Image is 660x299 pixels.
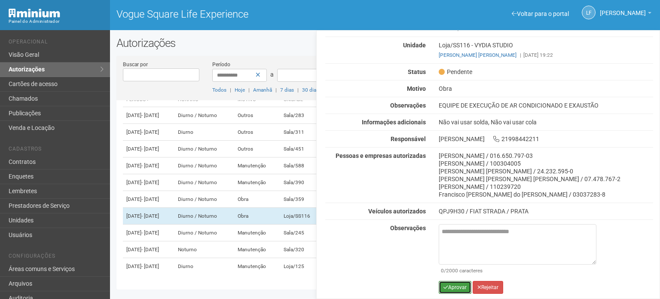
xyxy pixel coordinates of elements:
[174,141,234,157] td: Diurno / Noturno
[174,208,234,225] td: Diurno / Noturno
[600,11,651,18] a: [PERSON_NAME]
[212,61,230,68] label: Período
[9,146,104,155] li: Cadastros
[280,107,324,124] td: Sala/283
[248,87,250,93] span: |
[141,112,159,118] span: - [DATE]
[253,87,272,93] a: Amanhã
[141,179,159,185] span: - [DATE]
[280,87,294,93] a: 7 dias
[439,191,653,198] div: Francisco [PERSON_NAME] do [PERSON_NAME] / 03037283-8
[174,157,234,174] td: Diurno / Noturno
[432,85,660,92] div: Obra
[123,174,174,191] td: [DATE]
[280,93,324,107] th: Unidade
[123,141,174,157] td: [DATE]
[123,124,174,141] td: [DATE]
[280,225,324,241] td: Sala/245
[123,157,174,174] td: [DATE]
[123,93,174,107] th: Período
[234,174,280,191] td: Manutenção
[116,37,654,49] h2: Autorizações
[520,52,521,58] span: |
[390,225,426,231] strong: Observações
[297,87,299,93] span: |
[275,87,277,93] span: |
[391,136,426,142] strong: Responsável
[280,157,324,174] td: Sala/588
[439,167,653,175] div: [PERSON_NAME] [PERSON_NAME] / 24.232.595-0
[234,107,280,124] td: Outros
[123,241,174,258] td: [DATE]
[439,152,653,160] div: [PERSON_NAME] / 016.650.797-03
[141,230,159,236] span: - [DATE]
[234,191,280,208] td: Obra
[9,253,104,262] li: Configurações
[234,208,280,225] td: Obra
[230,87,231,93] span: |
[439,52,516,58] a: [PERSON_NAME] [PERSON_NAME]
[439,175,653,183] div: [PERSON_NAME] [PERSON_NAME] [PERSON_NAME] / 07.478.767-2
[212,87,226,93] a: Todos
[582,6,596,19] a: LF
[234,93,280,107] th: Motivo
[407,85,426,92] strong: Motivo
[141,263,159,269] span: - [DATE]
[141,146,159,152] span: - [DATE]
[368,208,426,215] strong: Veículos autorizados
[439,281,471,294] button: Aprovar
[439,51,653,59] div: [DATE] 19:22
[439,160,653,167] div: [PERSON_NAME] / 100304005
[336,152,426,159] strong: Pessoas e empresas autorizadas
[432,118,660,126] div: Não vai usar solda, Não vai usar cola
[234,141,280,157] td: Outros
[9,18,104,25] div: Painel do Administrador
[174,107,234,124] td: Diurno / Noturno
[141,247,159,253] span: - [DATE]
[600,1,646,16] span: Letícia Florim
[280,208,324,225] td: Loja/SS116
[234,124,280,141] td: Outros
[174,225,234,241] td: Diurno / Noturno
[174,191,234,208] td: Diurno / Noturno
[280,241,324,258] td: Sala/320
[123,258,174,275] td: [DATE]
[174,241,234,258] td: Noturno
[123,61,148,68] label: Buscar por
[432,135,660,143] div: [PERSON_NAME] 21998442211
[403,42,426,49] strong: Unidade
[9,39,104,48] li: Operacional
[174,258,234,275] td: Diurno
[390,102,426,109] strong: Observações
[432,41,660,59] div: Loja/SS116 - VYDIA STUDIO
[280,124,324,141] td: Sala/311
[235,87,245,93] a: Hoje
[439,68,472,76] span: Pendente
[123,107,174,124] td: [DATE]
[441,267,594,274] div: /2000 caracteres
[123,191,174,208] td: [DATE]
[280,191,324,208] td: Sala/359
[439,183,653,191] div: [PERSON_NAME] / 110239720
[123,225,174,241] td: [DATE]
[141,196,159,202] span: - [DATE]
[234,258,280,275] td: Manutenção
[280,141,324,157] td: Sala/451
[362,119,426,126] strong: Informações adicionais
[234,241,280,258] td: Manutenção
[439,207,653,215] div: QPJ9H30 / FIAT STRADA / PRATA
[234,225,280,241] td: Manutenção
[302,87,319,93] a: 30 dias
[270,71,274,78] span: a
[234,157,280,174] td: Manutenção
[408,68,426,75] strong: Status
[174,174,234,191] td: Diurno / Noturno
[141,129,159,135] span: - [DATE]
[141,163,159,169] span: - [DATE]
[432,102,660,109] div: EQUIPE DE EXECUÇÃO DE AR CONDICIONADO E EXAUSTÃO
[280,174,324,191] td: Sala/390
[123,208,174,225] td: [DATE]
[473,281,503,294] button: Rejeitar
[9,9,60,18] img: Minium
[116,9,379,20] h1: Vogue Square Life Experience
